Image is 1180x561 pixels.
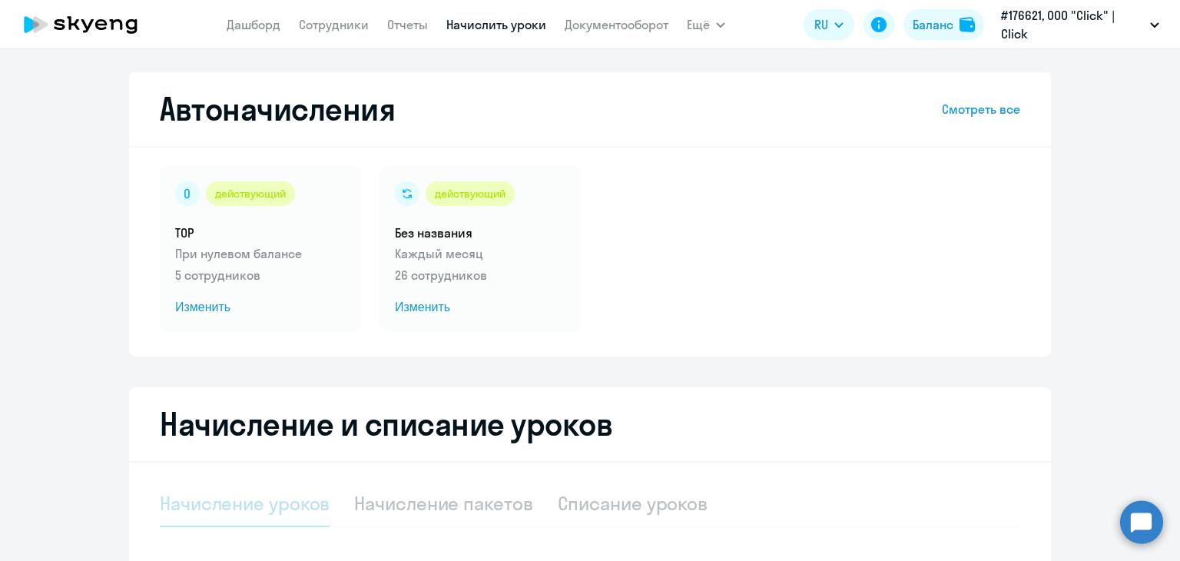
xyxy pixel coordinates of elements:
a: Смотреть все [942,100,1020,118]
h2: Автоначисления [160,91,395,128]
span: RU [814,15,828,34]
a: Дашборд [227,17,280,32]
div: действующий [426,181,515,206]
div: действующий [206,181,295,206]
button: Балансbalance [903,9,984,40]
p: #176621, ООО "Click" | Click [1001,6,1144,43]
div: Баланс [913,15,953,34]
a: Документооборот [565,17,668,32]
a: Начислить уроки [446,17,546,32]
button: #176621, ООО "Click" | Click [993,6,1167,43]
span: Изменить [395,298,565,317]
p: 5 сотрудников [175,266,346,284]
h5: Без названия [395,224,565,241]
p: Каждый месяц [395,244,565,263]
a: Сотрудники [299,17,369,32]
h2: Начисление и списание уроков [160,406,1020,443]
button: RU [804,9,854,40]
button: Ещё [687,9,725,40]
p: 26 сотрудников [395,266,565,284]
a: Отчеты [387,17,428,32]
h5: TOP [175,224,346,241]
span: Изменить [175,298,346,317]
span: Ещё [687,15,710,34]
p: При нулевом балансе [175,244,346,263]
img: balance [960,17,975,32]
